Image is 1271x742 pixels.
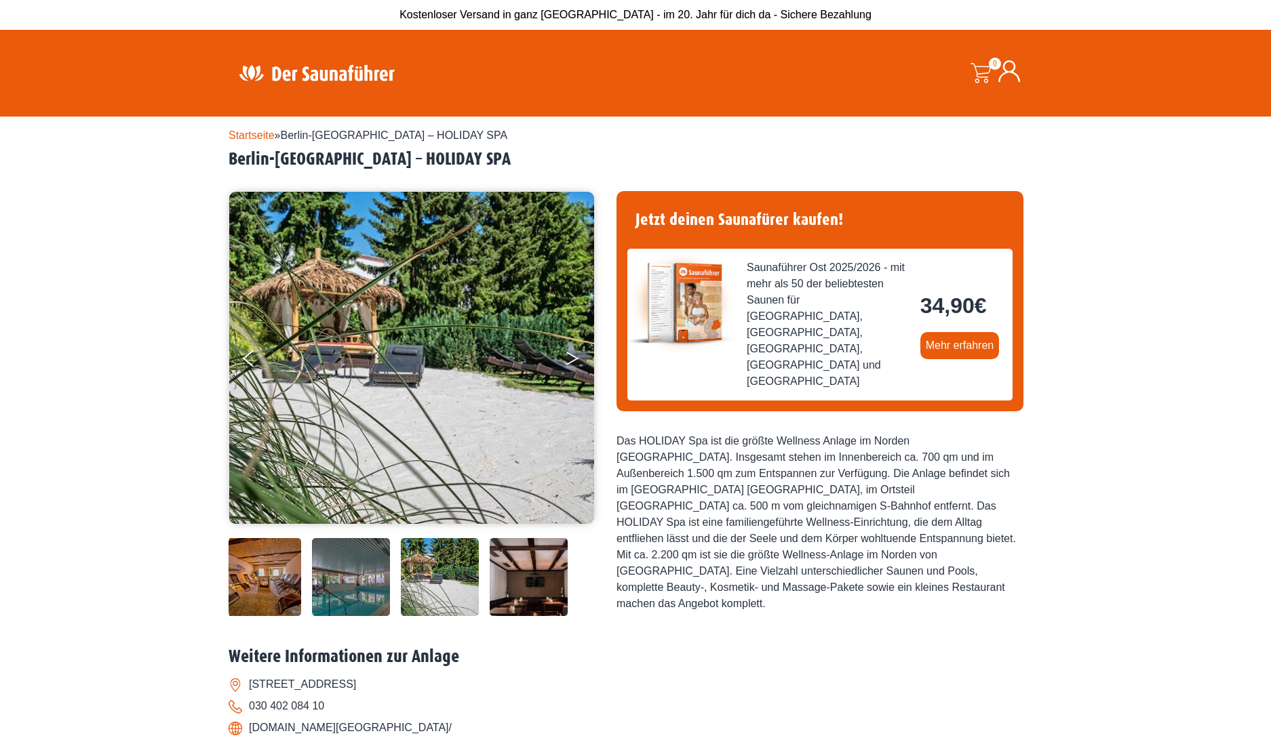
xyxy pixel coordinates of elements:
[229,149,1042,170] h2: Berlin-[GEOGRAPHIC_DATA] – HOLIDAY SPA
[229,646,1042,667] h2: Weitere Informationen zur Anlage
[565,344,599,378] button: Next
[747,260,910,390] span: Saunaführer Ost 2025/2026 - mit mehr als 50 der beliebtesten Saunen für [GEOGRAPHIC_DATA], [GEOGR...
[617,433,1023,612] div: Das HOLIDAY Spa ist die größte Wellness Anlage im Norden [GEOGRAPHIC_DATA]. Insgesamt stehen im I...
[399,9,872,20] span: Kostenloser Versand in ganz [GEOGRAPHIC_DATA] - im 20. Jahr für dich da - Sichere Bezahlung
[627,249,736,357] img: der-saunafuehrer-2025-ost.jpg
[229,674,1042,695] li: [STREET_ADDRESS]
[989,58,1001,70] span: 0
[229,695,1042,717] li: 030 402 084 10
[627,202,1013,238] h4: Jetzt deinen Saunafürer kaufen!
[975,293,987,318] span: €
[229,129,507,141] span: »
[229,129,275,141] a: Startseite
[229,717,1042,739] li: [DOMAIN_NAME][GEOGRAPHIC_DATA]/
[281,129,508,141] span: Berlin-[GEOGRAPHIC_DATA] – HOLIDAY SPA
[920,332,1000,359] a: Mehr erfahren
[920,293,987,318] bdi: 34,90
[243,344,277,378] button: Previous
